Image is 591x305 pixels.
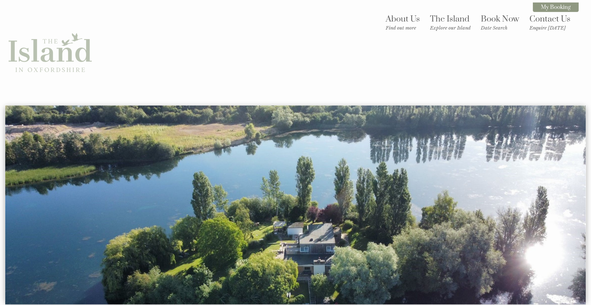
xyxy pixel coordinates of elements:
small: Date Search [481,25,519,31]
small: Find out more [386,25,420,31]
img: The Island in Oxfordshire [9,11,92,94]
a: About UsFind out more [386,14,420,31]
a: The IslandExplore our Island [430,14,471,31]
a: Book NowDate Search [481,14,519,31]
a: My Booking [533,2,579,12]
small: Explore our Island [430,25,471,31]
a: Contact UsEnquire [DATE] [529,14,570,31]
small: Enquire [DATE] [529,25,570,31]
